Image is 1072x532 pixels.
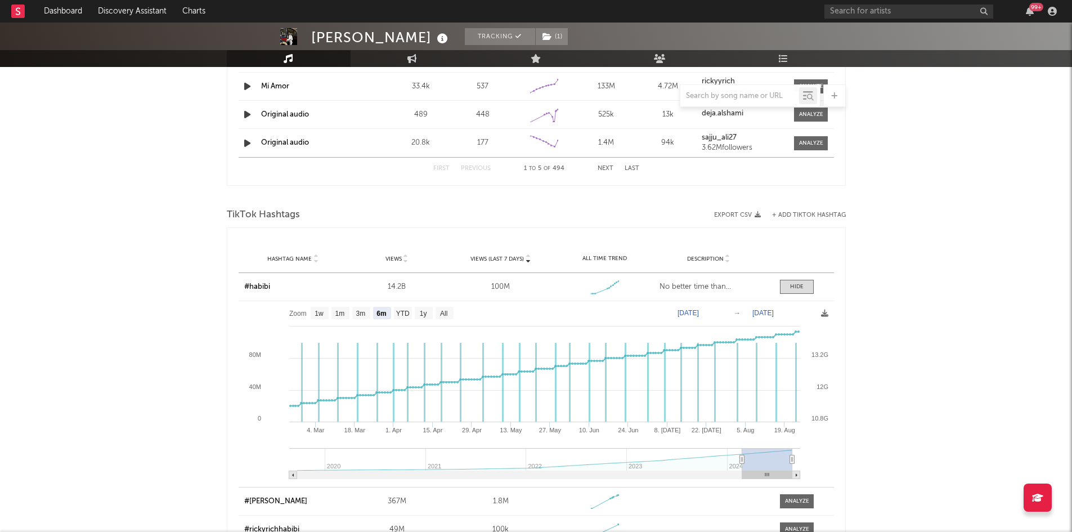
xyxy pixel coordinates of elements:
[536,28,568,45] button: (1)
[737,427,754,433] text: 5. Aug
[1029,3,1043,11] div: 99 +
[824,5,993,19] input: Search for artists
[376,310,386,318] text: 6m
[385,256,402,262] span: Views
[465,28,535,45] button: Tracking
[244,498,307,505] a: #[PERSON_NAME]
[419,310,427,318] text: 1y
[702,144,786,152] div: 3.62M followers
[311,28,451,47] div: [PERSON_NAME]
[535,28,568,45] span: ( 1 )
[752,309,774,317] text: [DATE]
[578,427,599,433] text: 10. Jun
[680,92,799,101] input: Search by song name or URL
[660,281,758,293] div: No better time than monsoon to tell your #Habibi how you feel about them! So groove to this brand...
[393,109,449,120] div: 489
[702,134,786,142] a: sajju_ali27
[811,415,828,422] text: 10.8G
[348,281,446,293] div: 14.2B
[817,383,828,390] text: 12G
[461,166,491,172] button: Previous
[578,81,634,92] div: 133M
[687,256,724,262] span: Description
[618,427,638,433] text: 24. Jun
[544,166,550,171] span: of
[440,310,447,318] text: All
[261,111,309,118] a: Original audio
[267,256,312,262] span: Hashtag Name
[244,283,270,290] a: #habibi
[356,310,365,318] text: 3m
[393,81,449,92] div: 33.4k
[335,310,344,318] text: 1m
[393,137,449,149] div: 20.8k
[261,139,309,146] a: Original audio
[307,427,325,433] text: 4. Mar
[691,427,721,433] text: 22. [DATE]
[734,309,741,317] text: →
[261,83,289,90] a: Mi Amor
[289,310,307,318] text: Zoom
[452,281,550,293] div: 100M
[455,109,511,120] div: 448
[470,256,524,262] span: Views (last 7 days)
[385,427,402,433] text: 1. Apr
[702,78,735,85] strong: rickyyrich
[348,496,446,507] div: 367M
[344,427,365,433] text: 18. Mar
[702,78,786,86] a: rickyyrich
[539,427,561,433] text: 27. May
[625,166,639,172] button: Last
[702,110,786,118] a: deja.alshami
[702,134,737,141] strong: sajju_ali27
[513,162,575,176] div: 1 5 494
[678,309,699,317] text: [DATE]
[529,166,536,171] span: to
[462,427,482,433] text: 29. Apr
[772,212,846,218] button: + Add TikTok Hashtag
[452,496,550,507] div: 1.8M
[714,212,761,218] button: Export CSV
[640,137,696,149] div: 94k
[500,427,522,433] text: 13. May
[423,427,442,433] text: 15. Apr
[455,137,511,149] div: 177
[811,351,828,358] text: 13.2G
[433,166,450,172] button: First
[702,110,743,117] strong: deja.alshami
[598,166,613,172] button: Next
[555,254,654,263] div: All Time Trend
[249,351,261,358] text: 80M
[315,310,324,318] text: 1w
[578,137,634,149] div: 1.4M
[761,212,846,218] button: + Add TikTok Hashtag
[640,109,696,120] div: 13k
[257,415,261,422] text: 0
[227,208,300,222] span: TikTok Hashtags
[1026,7,1034,16] button: 99+
[640,81,696,92] div: 4.72M
[455,81,511,92] div: 537
[774,427,795,433] text: 19. Aug
[654,427,680,433] text: 8. [DATE]
[578,109,634,120] div: 525k
[249,383,261,390] text: 40M
[396,310,409,318] text: YTD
